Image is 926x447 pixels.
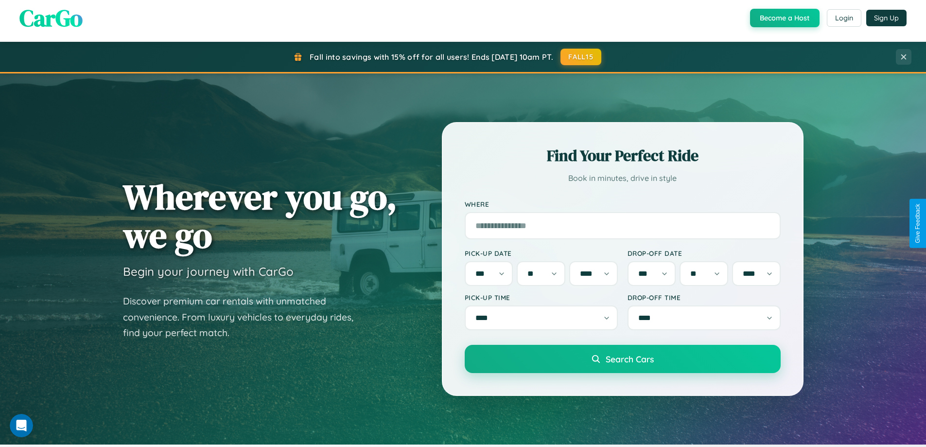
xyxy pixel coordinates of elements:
button: Login [827,9,861,27]
label: Drop-off Date [628,249,781,257]
span: CarGo [19,2,83,34]
p: Book in minutes, drive in style [465,171,781,185]
button: FALL15 [560,49,601,65]
div: Give Feedback [914,204,921,243]
button: Become a Host [750,9,820,27]
label: Pick-up Date [465,249,618,257]
h1: Wherever you go, we go [123,178,397,254]
span: Search Cars [606,354,654,364]
iframe: Intercom live chat [10,414,33,437]
label: Where [465,200,781,208]
h3: Begin your journey with CarGo [123,264,294,279]
h2: Find Your Perfect Ride [465,145,781,166]
button: Search Cars [465,345,781,373]
p: Discover premium car rentals with unmatched convenience. From luxury vehicles to everyday rides, ... [123,293,366,341]
label: Drop-off Time [628,293,781,302]
label: Pick-up Time [465,293,618,302]
span: Fall into savings with 15% off for all users! Ends [DATE] 10am PT. [310,52,553,62]
button: Sign Up [866,10,907,26]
